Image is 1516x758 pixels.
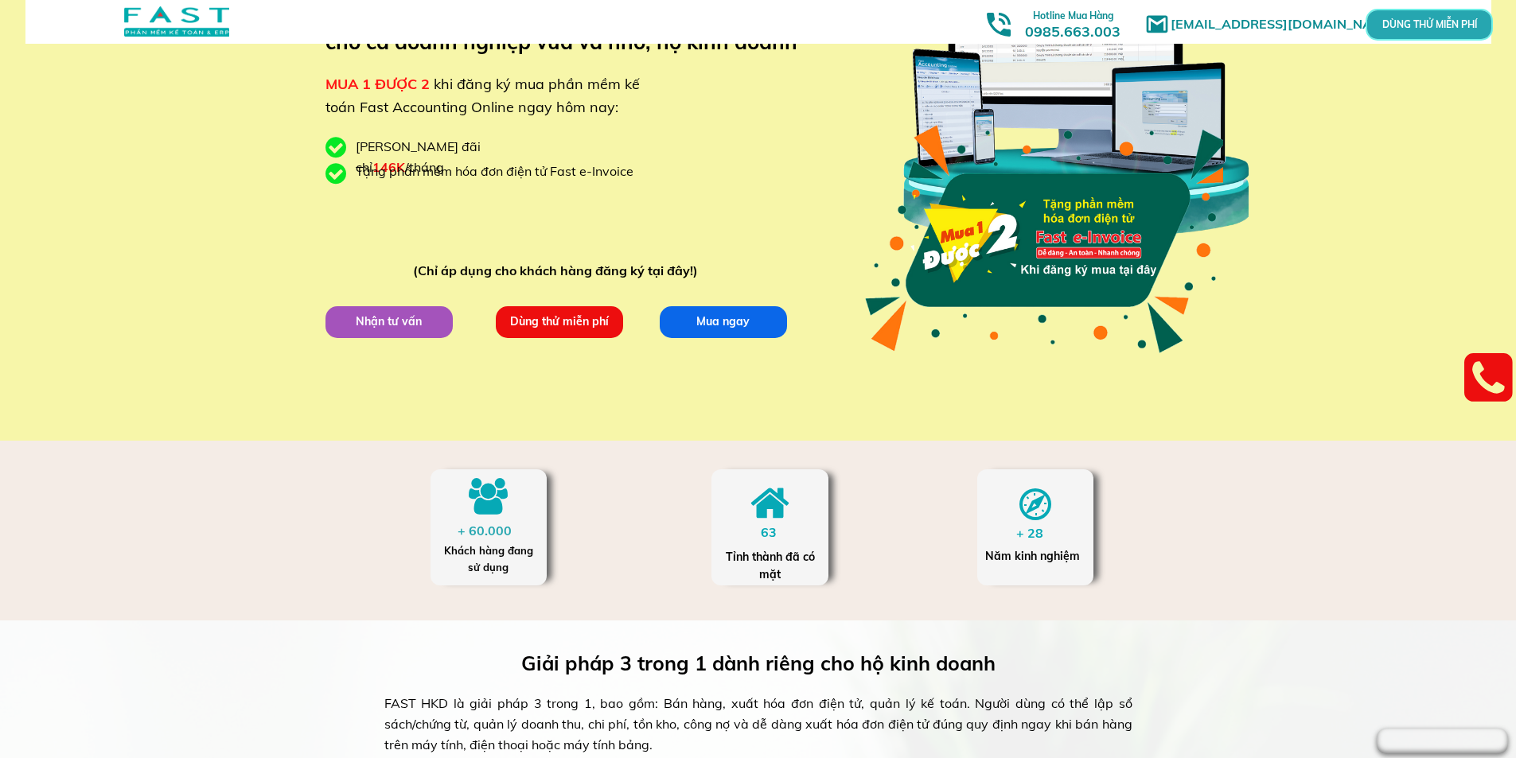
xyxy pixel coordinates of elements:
[724,548,816,584] div: Tỉnh thành đã có mặt
[325,75,430,93] span: MUA 1 ĐƯỢC 2
[372,159,405,175] span: 146K
[1033,10,1113,21] span: Hotline Mua Hàng
[495,305,622,337] p: Dùng thử miễn phí
[1410,20,1448,29] p: DÙNG THỬ MIỄN PHÍ
[457,521,520,542] div: + 60.000
[325,75,640,116] span: khi đăng ký mua phần mềm kế toán Fast Accounting Online ngay hôm nay:
[384,694,1132,755] div: FAST HKD là giải pháp 3 trong 1, bao gồm: Bán hàng, xuất hóa đơn điện tử, quản lý kế toán. Người ...
[1015,523,1058,544] div: + 28
[1007,6,1138,40] h3: 0985.663.003
[413,261,705,282] div: (Chỉ áp dụng cho khách hàng đăng ký tại đây!)
[985,547,1085,565] div: Năm kinh nghiệm
[659,305,786,337] p: Mua ngay
[438,542,538,576] div: Khách hàng đang sử dụng
[325,305,452,337] p: Nhận tư vấn
[356,161,645,182] div: Tặng phần mềm hóa đơn điện tử Fast e-Invoice
[761,523,792,543] div: 63
[356,137,563,177] div: [PERSON_NAME] đãi chỉ /tháng
[1171,14,1405,35] h1: [EMAIL_ADDRESS][DOMAIN_NAME]
[521,647,1019,679] h3: Giải pháp 3 trong 1 dành riêng cho hộ kinh doanh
